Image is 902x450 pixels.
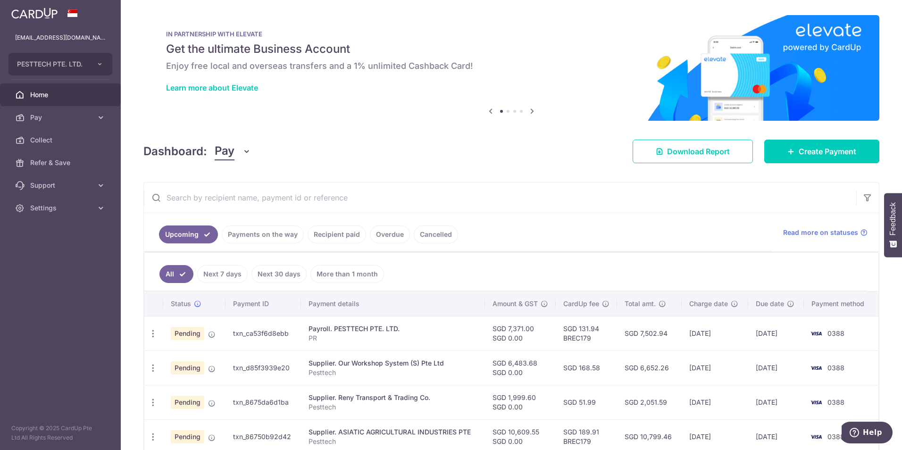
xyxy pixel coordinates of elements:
span: Charge date [689,299,728,308]
img: Bank Card [807,362,826,374]
span: Refer & Save [30,158,92,167]
span: Total amt. [625,299,656,308]
img: Bank Card [807,328,826,339]
p: Pesttech [309,368,477,377]
span: CardUp fee [563,299,599,308]
img: Bank Card [807,431,826,442]
div: Payroll. PESTTECH PTE. LTD. [309,324,477,333]
p: [EMAIL_ADDRESS][DOMAIN_NAME] [15,33,106,42]
a: Recipient paid [308,225,366,243]
th: Payment method [804,292,878,316]
h6: Enjoy free local and overseas transfers and a 1% unlimited Cashback Card! [166,60,857,72]
a: Download Report [633,140,753,163]
th: Payment ID [225,292,301,316]
span: Download Report [667,146,730,157]
span: 0388 [827,364,844,372]
td: [DATE] [748,385,804,419]
td: SGD 6,652.26 [617,350,682,385]
img: Renovation banner [143,15,879,121]
a: All [159,265,193,283]
div: Supplier. Our Workshop System (S) Pte Ltd [309,358,477,368]
a: Overdue [370,225,410,243]
span: Pending [171,396,204,409]
span: PESTTECH PTE. LTD. [17,59,87,69]
a: Learn more about Elevate [166,83,258,92]
a: Upcoming [159,225,218,243]
td: SGD 7,502.94 [617,316,682,350]
span: 0388 [827,329,844,337]
td: SGD 51.99 [556,385,617,419]
td: txn_d85f3939e20 [225,350,301,385]
td: SGD 7,371.00 SGD 0.00 [485,316,556,350]
h5: Get the ultimate Business Account [166,42,857,57]
p: Pesttech [309,402,477,412]
span: Pending [171,361,204,375]
span: Settings [30,203,92,213]
td: [DATE] [748,350,804,385]
td: txn_ca53f6d8ebb [225,316,301,350]
span: Pay [215,142,234,160]
td: SGD 168.58 [556,350,617,385]
a: Next 7 days [197,265,248,283]
span: Pending [171,327,204,340]
span: Pay [30,113,92,122]
td: SGD 131.94 BREC179 [556,316,617,350]
span: Status [171,299,191,308]
span: Support [30,181,92,190]
p: PR [309,333,477,343]
img: Bank Card [807,397,826,408]
span: Feedback [889,202,897,235]
a: Payments on the way [222,225,304,243]
th: Payment details [301,292,485,316]
p: Pesttech [309,437,477,446]
span: Due date [756,299,784,308]
td: txn_8675da6d1ba [225,385,301,419]
span: 0388 [827,398,844,406]
a: Cancelled [414,225,458,243]
span: Read more on statuses [783,228,858,237]
div: Supplier. Reny Transport & Trading Co. [309,393,477,402]
span: Pending [171,430,204,443]
td: [DATE] [682,316,748,350]
td: [DATE] [682,385,748,419]
iframe: Opens a widget where you can find more information [842,422,893,445]
button: Pay [215,142,251,160]
td: SGD 1,999.60 SGD 0.00 [485,385,556,419]
td: [DATE] [682,350,748,385]
span: Collect [30,135,92,145]
div: Supplier. ASIATIC AGRICULTURAL INDUSTRIES PTE [309,427,477,437]
span: Amount & GST [493,299,538,308]
span: 0388 [827,433,844,441]
button: Feedback - Show survey [884,193,902,257]
p: IN PARTNERSHIP WITH ELEVATE [166,30,857,38]
td: SGD 2,051.59 [617,385,682,419]
span: Home [30,90,92,100]
a: More than 1 month [310,265,384,283]
img: CardUp [11,8,58,19]
h4: Dashboard: [143,143,207,160]
button: PESTTECH PTE. LTD. [8,53,112,75]
td: SGD 6,483.68 SGD 0.00 [485,350,556,385]
input: Search by recipient name, payment id or reference [144,183,856,213]
a: Read more on statuses [783,228,868,237]
a: Create Payment [764,140,879,163]
span: Create Payment [799,146,856,157]
td: [DATE] [748,316,804,350]
a: Next 30 days [251,265,307,283]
